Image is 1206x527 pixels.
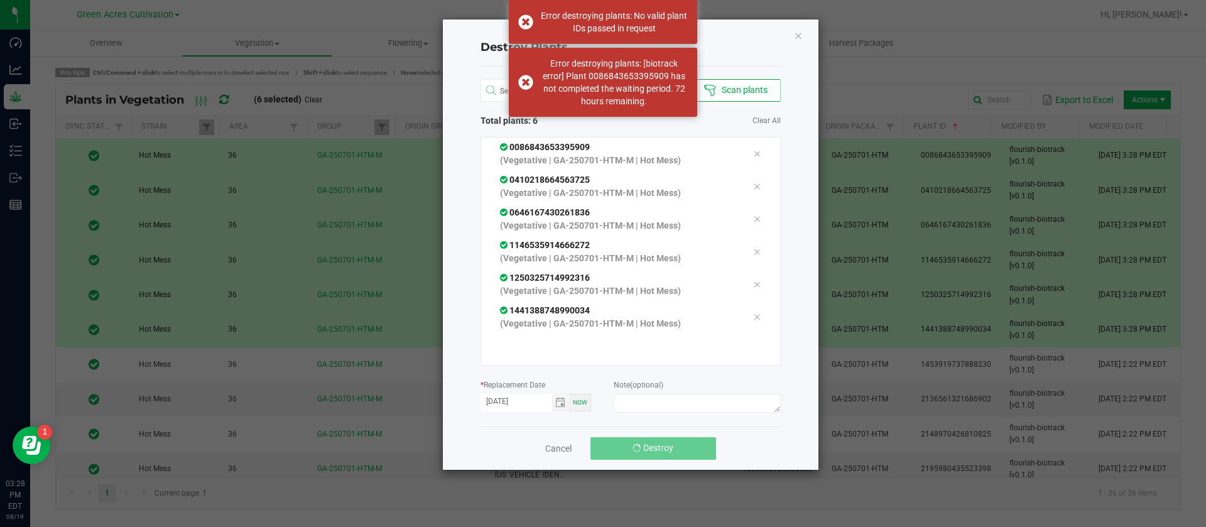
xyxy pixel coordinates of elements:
[500,252,735,265] p: (Vegetative | GA-250701-HTM-M | Hot Mess)
[500,142,590,152] span: 0086843653395909
[552,394,570,411] span: Toggle calendar
[744,146,770,161] div: Remove tag
[481,80,644,102] input: NO DATA FOUND
[643,443,673,453] span: Destroy
[500,240,509,250] span: In Sync
[481,379,545,391] label: Replacement Date
[744,244,770,259] div: Remove tag
[500,305,509,315] span: In Sync
[540,57,688,107] div: Error destroying plants: [biotrack error] Plant 0086843653395909 has not completed the waiting pe...
[744,212,770,227] div: Remove tag
[630,381,663,389] span: (optional)
[690,79,780,102] button: Scan plants
[744,179,770,194] div: Remove tag
[500,285,735,298] p: (Vegetative | GA-250701-HTM-M | Hot Mess)
[500,187,735,200] p: (Vegetative | GA-250701-HTM-M | Hot Mess)
[500,207,590,217] span: 0646167430261836
[500,305,590,315] span: 1441388748990034
[752,116,781,126] a: Clear All
[500,219,735,232] p: (Vegetative | GA-250701-HTM-M | Hot Mess)
[614,379,663,391] label: Note
[500,154,735,167] p: (Vegetative | GA-250701-HTM-M | Hot Mess)
[500,142,509,152] span: In Sync
[500,240,590,250] span: 1146535914666272
[794,28,803,43] button: Close
[540,9,688,35] div: Error destroying plants: No valid plant IDs passed in request
[500,273,509,283] span: In Sync
[37,425,52,440] iframe: Resource center unread badge
[500,273,590,283] span: 1250325714992316
[744,310,770,325] div: Remove tag
[500,207,509,217] span: In Sync
[500,175,509,185] span: In Sync
[545,442,572,455] a: Cancel
[500,317,735,330] p: (Vegetative | GA-250701-HTM-M | Hot Mess)
[590,437,716,460] button: Destroy
[481,114,631,128] span: Total plants: 6
[481,394,552,410] input: Date
[500,175,590,185] span: 0410218664563725
[573,399,587,406] span: Now
[481,40,781,56] h4: Destroy Plants
[744,277,770,292] div: Remove tag
[13,426,50,464] iframe: Resource center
